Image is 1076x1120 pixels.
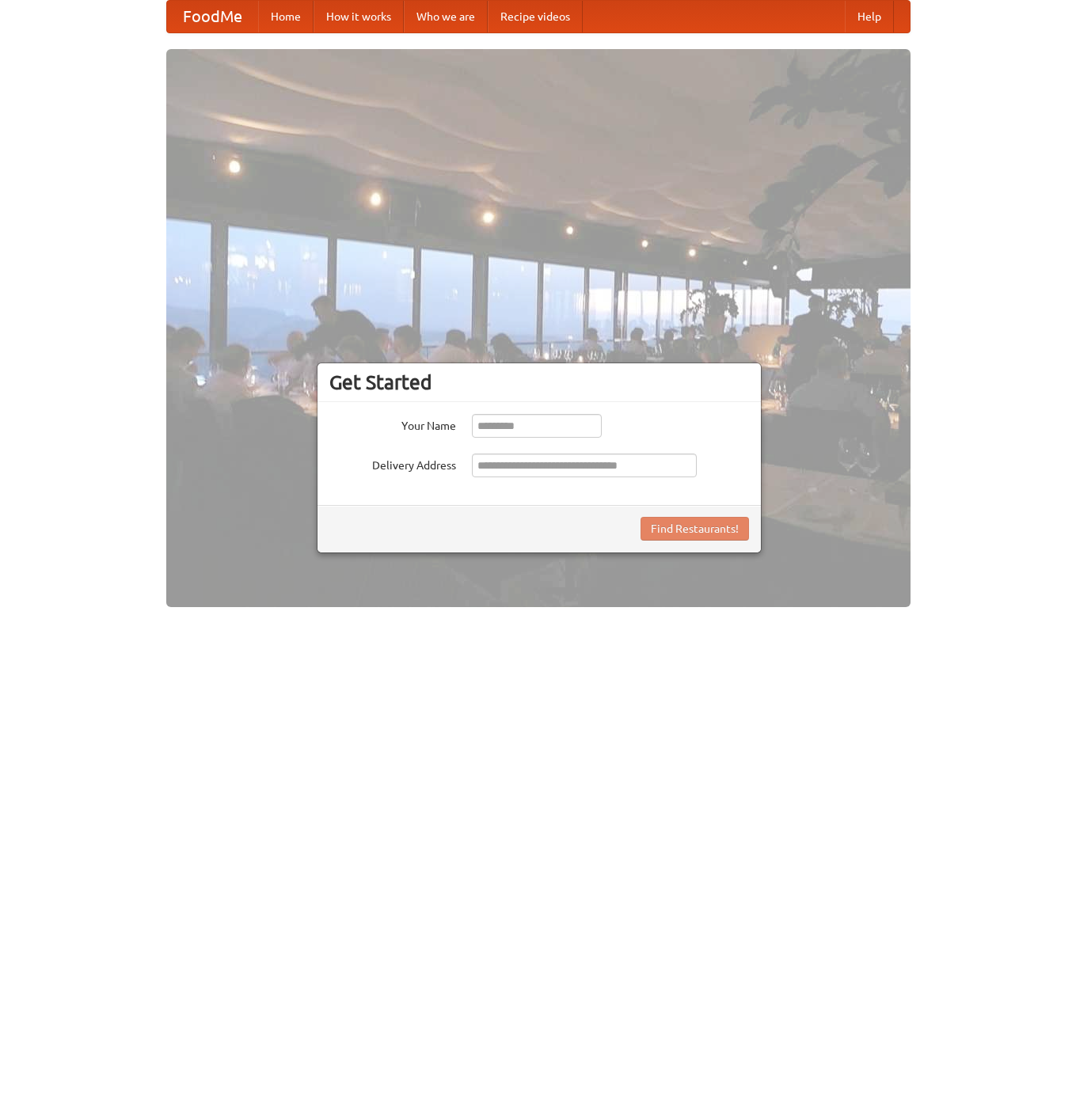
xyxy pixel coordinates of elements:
[329,454,456,473] label: Delivery Address
[488,1,583,32] a: Recipe videos
[845,1,894,32] a: Help
[329,414,456,434] label: Your Name
[314,1,404,32] a: How it works
[404,1,488,32] a: Who we are
[258,1,314,32] a: Home
[641,517,749,541] button: Find Restaurants!
[329,370,749,394] h3: Get Started
[167,1,258,32] a: FoodMe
